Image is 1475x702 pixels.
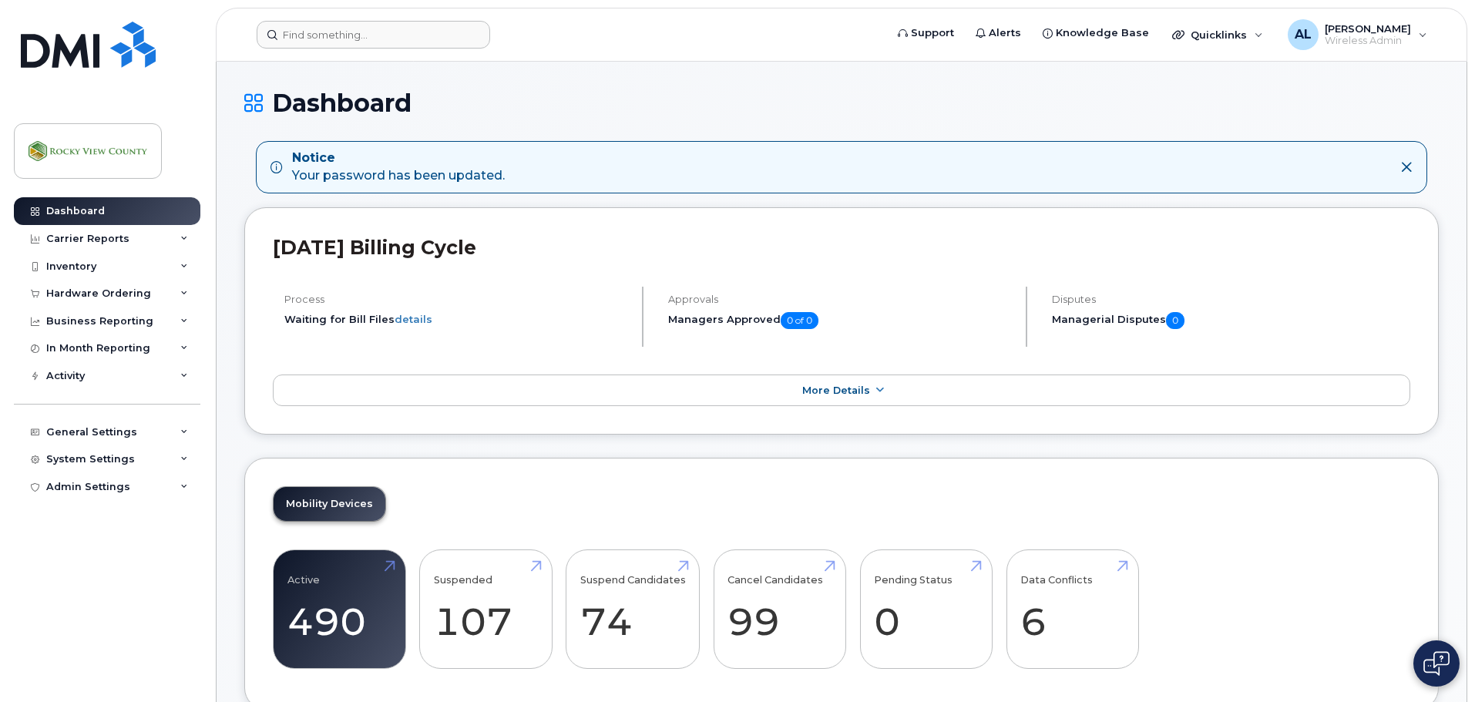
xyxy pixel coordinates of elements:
h1: Dashboard [244,89,1439,116]
a: Data Conflicts 6 [1020,559,1124,660]
img: Open chat [1423,651,1450,676]
a: Mobility Devices [274,487,385,521]
a: Cancel Candidates 99 [727,559,832,660]
strong: Notice [292,149,505,167]
h2: [DATE] Billing Cycle [273,236,1410,259]
a: Suspend Candidates 74 [580,559,686,660]
span: More Details [802,385,870,396]
h4: Process [284,294,629,305]
h4: Approvals [668,294,1013,305]
div: Your password has been updated. [292,149,505,185]
h5: Managers Approved [668,312,1013,329]
a: Suspended 107 [434,559,538,660]
h5: Managerial Disputes [1052,312,1410,329]
span: 0 of 0 [781,312,818,329]
a: Pending Status 0 [874,559,978,660]
span: 0 [1166,312,1184,329]
a: details [395,313,432,325]
a: Active 490 [287,559,391,660]
h4: Disputes [1052,294,1410,305]
li: Waiting for Bill Files [284,312,629,327]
